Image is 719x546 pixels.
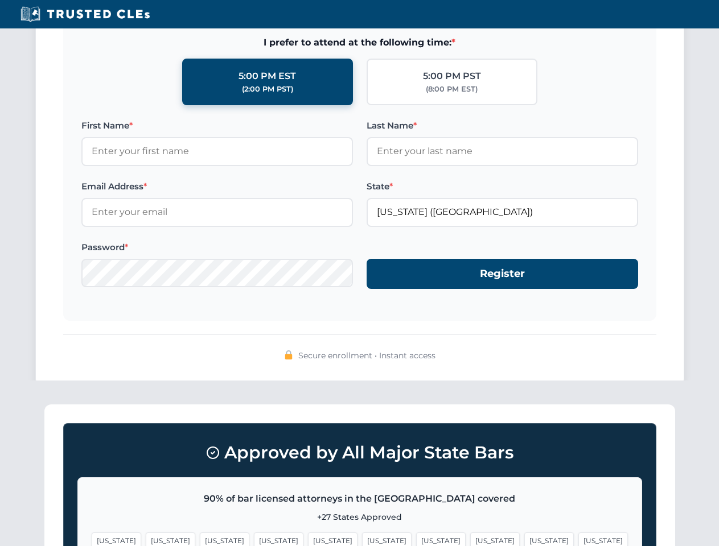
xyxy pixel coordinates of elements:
[426,84,478,95] div: (8:00 PM EST)
[239,69,296,84] div: 5:00 PM EST
[81,137,353,166] input: Enter your first name
[92,511,628,523] p: +27 States Approved
[367,119,638,133] label: Last Name
[423,69,481,84] div: 5:00 PM PST
[367,198,638,226] input: Florida (FL)
[284,350,293,359] img: 🔒
[81,241,353,254] label: Password
[367,137,638,166] input: Enter your last name
[81,180,353,193] label: Email Address
[92,491,628,506] p: 90% of bar licensed attorneys in the [GEOGRAPHIC_DATA] covered
[81,198,353,226] input: Enter your email
[298,349,435,362] span: Secure enrollment • Instant access
[17,6,153,23] img: Trusted CLEs
[242,84,293,95] div: (2:00 PM PST)
[367,180,638,193] label: State
[81,35,638,50] span: I prefer to attend at the following time:
[77,437,642,468] h3: Approved by All Major State Bars
[81,119,353,133] label: First Name
[367,259,638,289] button: Register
